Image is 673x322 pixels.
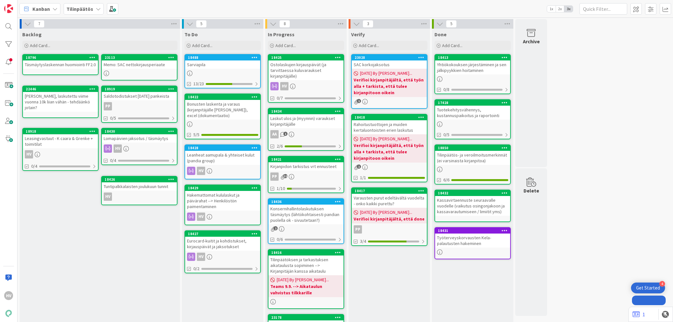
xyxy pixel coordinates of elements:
[357,164,361,169] span: 1
[271,250,343,255] div: 18416
[352,115,427,134] div: 18418Rahoitustuottojen ja muiden kertaluontoisten erien laskutus
[435,100,510,120] div: 17428Tuotekehitysvähennys, kustannuspaikoitus ja raportointi
[434,190,511,222] a: 18432Kassavirtaennuste seuraavalle vuodelle (vaikutus osingonjakoon ja kassavarautumiseen / limii...
[363,20,373,28] span: 3
[268,199,343,224] div: 18436Konsernihallintolaskutuksen täsmäytys (lähtökohtaisesti pandian puolella ok - sivuutetaan?)
[277,276,329,283] span: [DATE] By [PERSON_NAME]...
[283,132,288,136] span: 1
[268,31,295,38] span: In Progress
[23,92,98,112] div: [PERSON_NAME], laskutettu viime vuonna 10k liian vähän - tehdäänkö jotain?
[184,185,261,225] a: 18429Hakemattomat kululaskut ja päivärahat --> Henkilöstön paimentaminenHV
[23,129,98,134] div: 18918
[633,311,645,318] a: 1
[184,144,261,179] a: 18428Leanheat aamupala & yhteiset kulut (pandia group)HV
[351,31,365,38] span: Verify
[101,176,177,205] a: 18426Tuntipalkkalaisten joulukuun tunnitHV
[185,253,260,261] div: HV
[104,102,112,110] div: PP
[268,157,343,162] div: 18421
[438,146,510,150] div: 18850
[23,60,98,69] div: Täsmäytyslaskennan huomiointi FF2.0
[270,172,279,181] div: PP
[184,54,261,88] a: 18488Sarviapila13/23
[188,55,260,60] div: 18488
[268,198,344,244] a: 18436Konsernihallintolaskutuksen täsmäytys (lähtökohtaisesti pandian puolella ok - sivuutetaan?)0/6
[184,94,261,139] a: 18422Bonusten laskenta ja varaus (kirjanpitäjälle [PERSON_NAME]), excel (dokumentaatio)5/5
[659,281,665,287] div: 4
[271,199,343,204] div: 18436
[352,55,427,60] div: 23028
[185,94,260,100] div: 18422
[442,43,462,48] span: Add Card...
[185,213,260,221] div: HV
[279,20,290,28] span: 8
[277,95,283,101] span: 0/7
[184,230,261,273] a: 18427Eurocard-kuitit ja kohdistukset, kirjauspäivät ja jaksotuksetHV0/2
[105,55,177,60] div: 23113
[102,134,177,143] div: Lomapäivien jaksotus / täsmäytys
[102,55,177,69] div: 23113Memo: SAC nettokirjausperiaate
[185,231,260,237] div: 18427
[268,54,344,103] a: 18425Ostolaskujen kirjauspäivät (ja tarvittaessa kuluvaraukset kirjanpitäjälle)HV0/7
[360,238,366,245] span: 3/4
[355,189,427,193] div: 18417
[352,188,427,194] div: 18417
[25,150,33,158] div: HV
[114,144,122,153] div: HV
[435,55,510,74] div: 18413Yhtiökokouksen järjestäminen ja sen jälkipyykkien hoitaminen
[268,60,343,80] div: Ostolaskujen kirjauspäivät (ja tarvittaessa kuluvaraukset kirjanpitäjälle)
[105,177,177,182] div: 18426
[188,95,260,99] div: 18422
[351,114,427,182] a: 18418Rahoitustuottojen ja muiden kertaluontoisten erien laskutus[DATE] By [PERSON_NAME]...Verifio...
[564,6,573,12] span: 3x
[435,228,510,234] div: 18431
[354,77,425,96] b: Verifioi kirjanpitäjältä, että työn alla + tarkista, että tulee kirjanpitoon oikein
[104,192,112,201] div: HV
[354,225,362,234] div: PP
[268,108,344,151] a: 18434Laskut ulos ja (myynnin) varaukset kirjanpitäjälleAA2/6
[354,142,425,161] b: Verifioi kirjanpitäjältä, että työn alla + tarkista, että tulee kirjanpitoon oikein
[185,55,260,69] div: 18488Sarviapila
[23,86,98,112] div: 22446[PERSON_NAME], laskutettu viime vuonna 10k liian vähän - tehdäänkö jotain?
[268,250,343,275] div: 18416Tilinpäätöksen ja tarkastuksen aikataulusta sopiminen --> Kirjanpitäjän kanssa aikataulu
[280,82,288,90] div: HV
[352,120,427,134] div: Rahoitustuottojen ja muiden kertaluontoisten erien laskutus
[185,151,260,165] div: Leanheat aamupala & yhteiset kulut (pandia group)
[110,115,116,122] span: 0/5
[524,187,539,194] div: Delete
[102,177,177,182] div: 18426
[438,191,510,195] div: 18432
[360,70,412,77] span: [DATE] By [PERSON_NAME]...
[188,232,260,236] div: 18427
[438,101,510,105] div: 17428
[579,3,627,15] input: Quick Filter...
[352,188,427,208] div: 18417Varausten purut edeltävältä vuodelta - onko kaikki purettu?
[435,100,510,106] div: 17428
[102,86,177,100] div: 18919Saldotodistukset [DATE] pankeista
[435,196,510,216] div: Kassavirtaennuste seuraavalle vuodelle (vaikutus osingonjakoon ja kassavarautumiseen / limiitit yms)
[435,228,510,248] div: 18431Työterveyskorvausten Kela-palautusten hakeminen
[185,145,260,151] div: 18428
[185,185,260,191] div: 18429
[23,55,98,69] div: 18796Täsmäytyslaskennan huomiointi FF2.0
[268,55,343,80] div: 18425Ostolaskujen kirjauspäivät (ja tarvittaessa kuluvaraukset kirjanpitäjälle)
[435,190,510,196] div: 18432
[352,115,427,120] div: 18418
[185,237,260,251] div: Eurocard-kuitit ja kohdistukset, kirjauspäivät ja jaksotukset
[360,209,412,216] span: [DATE] By [PERSON_NAME]...
[547,6,556,12] span: 1x
[434,54,511,94] a: 18413Yhtiökokouksen järjestäminen ja sen jälkipyykkien hoitaminen0/8
[197,253,205,261] div: HV
[435,106,510,120] div: Tuotekehitysvähennys, kustannuspaikoitus ja raportointi
[355,115,427,120] div: 18418
[102,55,177,60] div: 23113
[193,265,199,272] span: 0/2
[631,283,665,293] div: Open Get Started checklist, remaining modules: 4
[185,185,260,211] div: 18429Hakemattomat kululaskut ja päivärahat --> Henkilöstön paimentaminen
[268,255,343,275] div: Tilinpäätöksen ja tarkastuksen aikataulusta sopiminen --> Kirjanpitäjän kanssa aikataulu
[268,162,343,171] div: Kirjanpidon tarkistus vrt ennusteet
[636,285,660,291] div: Get Started
[22,128,99,171] a: 18918Leasingvastuut - K caara & Grenke + toimitilatHV0/4
[434,31,447,38] span: Done
[434,144,511,185] a: 18850Tilinpäätös- ja veroilmoitusmerkinnät (ei varsinaista kirjanpitoa)6/6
